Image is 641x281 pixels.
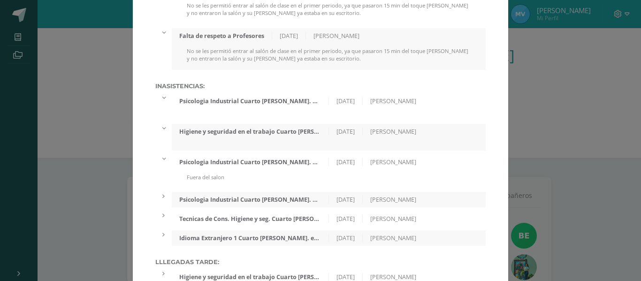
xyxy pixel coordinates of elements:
div: [DATE] [329,215,363,223]
div: [PERSON_NAME] [306,32,367,40]
div: Idioma Extranjero 1 Cuarto [PERSON_NAME]. en Dibujo Técnico de Construcción Diario 'A' [172,234,328,242]
div: [PERSON_NAME] [363,273,424,281]
div: No se les permitió entrar al salón de clase en el primer periodo, ya que pasaron 15 min del toque... [172,47,486,70]
div: [PERSON_NAME] [363,234,424,242]
div: Falta de respeto a Profesores [172,32,272,40]
div: [PERSON_NAME] [363,158,424,166]
div: [DATE] [272,32,306,40]
div: Psicologia Industrial Cuarto [PERSON_NAME]. en Dibujo Técnico de Construcción Diario 'A' [172,196,328,204]
div: [DATE] [329,196,363,204]
div: No se les permitió entrar al salón de clase en el primer periodo, ya que pasaron 15 min del toque... [172,2,486,24]
div: Fuera del salon [172,174,486,189]
div: [PERSON_NAME] [363,196,424,204]
div: [DATE] [329,234,363,242]
div: Higiene y seguridad en el trabajo Cuarto [PERSON_NAME]. en Dibujo Técnico de Construcción Diario 'A' [172,128,328,136]
div: [DATE] [329,97,363,105]
div: [DATE] [329,158,363,166]
div: Higiene y seguridad en el trabajo Cuarto [PERSON_NAME]. en Dibujo Técnico de Construcción Diario 'A' [172,273,328,281]
div: [PERSON_NAME] [363,215,424,223]
div: [DATE] [329,273,363,281]
div: Psicologia Industrial Cuarto [PERSON_NAME]. en Dibujo Técnico de Construcción Diario 'A' [172,158,328,166]
div: [PERSON_NAME] [363,128,424,136]
label: Lllegadas tarde: [155,258,486,266]
div: [DATE] [329,128,363,136]
label: Inasistencias: [155,83,486,90]
div: Psicologia Industrial Cuarto [PERSON_NAME]. en Dibujo Técnico de Construcción Diario 'A' [172,97,328,105]
div: Tecnicas de Cons. Higiene y seg. Cuarto [PERSON_NAME]. en Dibujo Técnico de Construcción Diario 'A' [172,215,328,223]
div: [PERSON_NAME] [363,97,424,105]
